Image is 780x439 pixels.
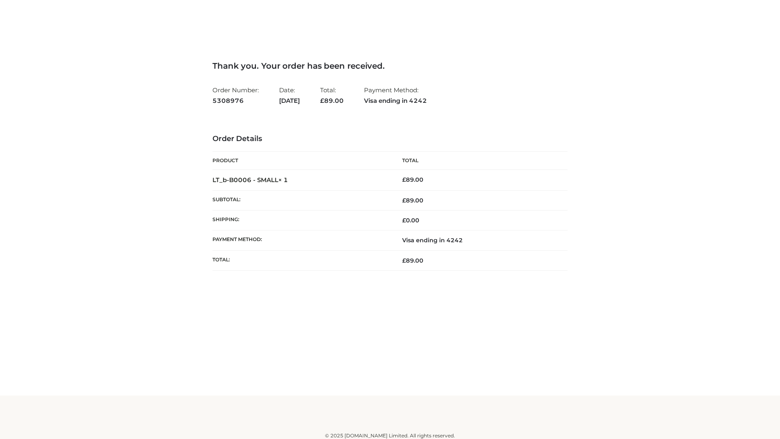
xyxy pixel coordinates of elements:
strong: × 1 [278,176,288,184]
strong: Visa ending in 4242 [364,96,427,106]
th: Product [212,152,390,170]
li: Date: [279,83,300,108]
bdi: 0.00 [402,217,419,224]
strong: LT_b-B0006 - SMALL [212,176,288,184]
span: £ [402,176,406,183]
strong: 5308976 [212,96,259,106]
li: Payment Method: [364,83,427,108]
span: 89.00 [320,97,344,104]
span: 89.00 [402,257,423,264]
th: Total [390,152,568,170]
th: Payment method: [212,230,390,250]
th: Subtotal: [212,190,390,210]
td: Visa ending in 4242 [390,230,568,250]
li: Total: [320,83,344,108]
th: Total: [212,250,390,270]
span: £ [402,217,406,224]
li: Order Number: [212,83,259,108]
span: 89.00 [402,197,423,204]
span: £ [320,97,324,104]
span: £ [402,197,406,204]
th: Shipping: [212,211,390,230]
bdi: 89.00 [402,176,423,183]
strong: [DATE] [279,96,300,106]
h3: Order Details [212,135,568,143]
span: £ [402,257,406,264]
h3: Thank you. Your order has been received. [212,61,568,71]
